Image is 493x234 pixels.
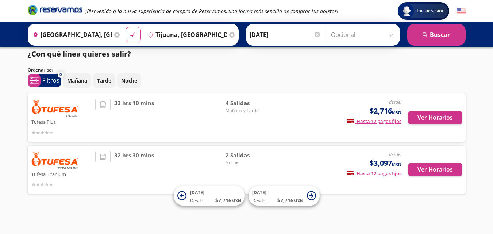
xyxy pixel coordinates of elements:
input: Opcional [331,26,396,44]
img: Tufesa Plus [31,99,79,117]
span: 32 hrs 30 mins [114,151,154,189]
span: Mañana y Tarde [226,107,277,114]
button: [DATE]Desde:$2,716MXN [249,186,320,206]
button: English [457,7,466,16]
span: 4 Salidas [226,99,277,107]
span: Hasta 12 pagos fijos [347,170,401,177]
p: ¿Con qué línea quieres salir? [28,49,131,60]
button: Mañana [63,73,91,88]
p: Filtros [42,76,59,85]
p: Tarde [97,77,111,84]
i: Brand Logo [28,4,82,15]
a: Brand Logo [28,4,82,18]
small: MXN [392,161,401,167]
button: Ver Horarios [408,111,462,124]
p: Tufesa Plus [31,117,92,126]
button: Noche [117,73,141,88]
button: Ver Horarios [408,163,462,176]
span: $ 2,716 [277,196,303,204]
span: Hasta 12 pagos fijos [347,118,401,124]
span: 33 hrs 10 mins [114,99,154,137]
small: MXN [231,198,241,203]
span: $3,097 [370,158,401,169]
span: 2 Salidas [226,151,277,160]
span: $ 2,716 [215,196,241,204]
span: 0 [59,72,62,78]
button: Buscar [407,24,466,46]
span: Desde: [190,197,204,204]
input: Buscar Origen [30,26,112,44]
p: Noche [121,77,137,84]
span: $2,716 [370,106,401,116]
button: Tarde [93,73,115,88]
span: [DATE] [252,189,266,196]
p: Mañana [67,77,87,84]
input: Buscar Destino [145,26,227,44]
span: Noche [226,159,277,166]
em: desde: [389,151,401,157]
span: Desde: [252,197,266,204]
em: desde: [389,99,401,105]
span: Iniciar sesión [414,7,448,15]
small: MXN [293,198,303,203]
button: [DATE]Desde:$2,716MXN [174,186,245,206]
small: MXN [392,109,401,115]
em: ¡Bienvenido a la nueva experiencia de compra de Reservamos, una forma más sencilla de comprar tus... [85,8,338,15]
p: Tufesa Titanium [31,169,92,178]
span: [DATE] [190,189,204,196]
img: Tufesa Titanium [31,151,79,169]
button: 0Filtros [28,74,61,87]
input: Elegir Fecha [250,26,321,44]
p: Ordenar por [28,67,53,73]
